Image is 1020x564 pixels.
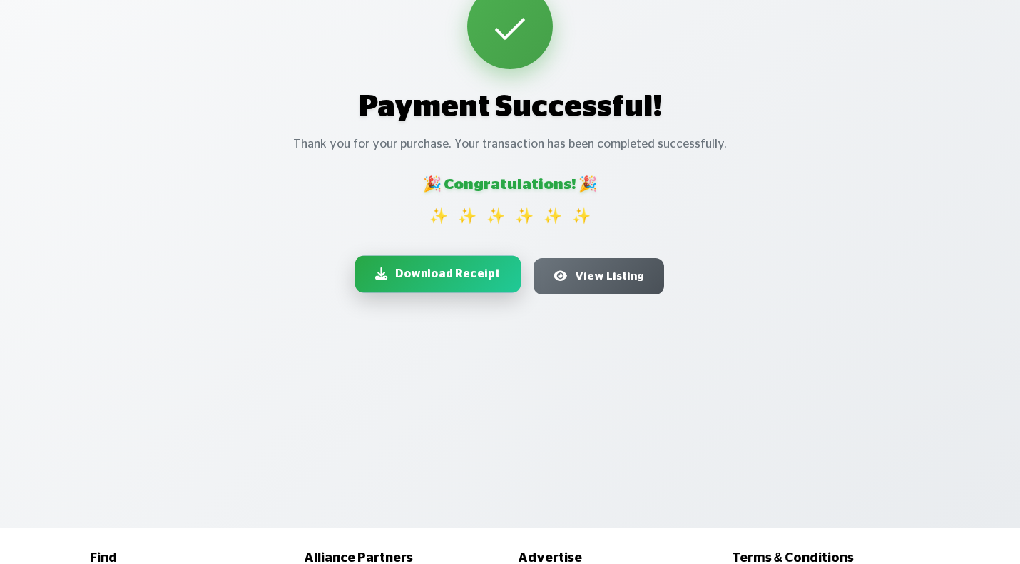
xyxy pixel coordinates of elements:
[534,258,664,294] button: View Listing
[10,89,1010,125] h1: Payment Successful!
[515,205,534,228] div: ✨
[355,255,520,292] a: Download Receipt
[429,205,448,228] div: ✨
[486,205,505,228] div: ✨
[10,135,1010,153] p: Thank you for your purchase. Your transaction has been completed successfully.
[575,268,644,284] span: View Listing
[544,205,562,228] div: ✨
[395,266,500,283] span: Download Receipt
[458,205,476,228] div: ✨
[572,205,591,228] div: ✨
[10,173,1010,196] div: 🎉 Congratulations! 🎉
